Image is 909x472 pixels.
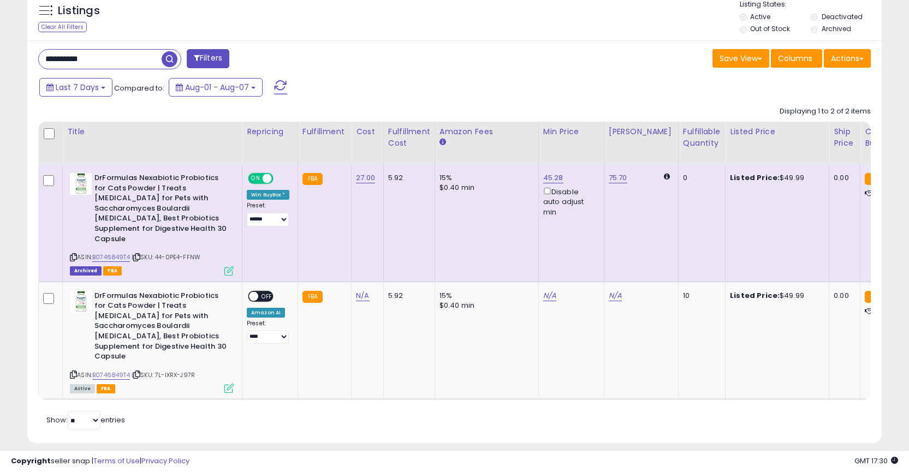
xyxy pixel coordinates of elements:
[543,126,599,138] div: Min Price
[834,126,855,149] div: Ship Price
[70,291,92,313] img: 41q4Xya23NL._SL40_.jpg
[865,173,885,185] small: FBA
[11,456,189,467] div: seller snap | |
[70,266,102,276] span: Listings that have been deleted from Seller Central
[388,291,426,301] div: 5.92
[730,290,780,301] b: Listed Price:
[92,253,130,262] a: B0746849T4
[247,202,289,226] div: Preset:
[94,173,227,247] b: DrFormulas Nexabiotic Probiotics for Cats Powder | Treats [MEDICAL_DATA] for Pets with Saccharomy...
[439,183,530,193] div: $0.40 min
[439,291,530,301] div: 15%
[439,173,530,183] div: 15%
[247,308,285,318] div: Amazon AI
[247,190,289,200] div: Win BuyBox *
[169,78,263,97] button: Aug-01 - Aug-07
[70,384,95,393] span: All listings currently available for purchase on Amazon
[780,106,871,117] div: Displaying 1 to 2 of 2 items
[70,173,92,195] img: 41q4Xya23NL._SL40_.jpg
[356,126,379,138] div: Cost
[834,291,852,301] div: 0.00
[388,126,430,149] div: Fulfillment Cost
[56,82,99,93] span: Last 7 Days
[543,290,556,301] a: N/A
[11,456,51,466] strong: Copyright
[439,301,530,310] div: $0.40 min
[854,456,898,466] span: 2025-08-15 17:30 GMT
[249,174,263,183] span: ON
[46,415,125,425] span: Show: entries
[712,49,769,68] button: Save View
[750,24,790,33] label: Out of Stock
[70,291,234,392] div: ASIN:
[258,291,276,301] span: OFF
[730,126,824,138] div: Listed Price
[302,173,323,185] small: FBA
[185,82,249,93] span: Aug-01 - Aug-07
[778,53,812,64] span: Columns
[609,126,674,138] div: [PERSON_NAME]
[543,172,563,183] a: 45.28
[302,126,347,138] div: Fulfillment
[132,253,200,261] span: | SKU: 44-0PE4-FFNW
[771,49,822,68] button: Columns
[103,266,122,276] span: FBA
[750,12,770,21] label: Active
[543,186,596,217] div: Disable auto adjust min
[97,384,115,393] span: FBA
[730,172,780,183] b: Listed Price:
[114,83,164,93] span: Compared to:
[141,456,189,466] a: Privacy Policy
[388,173,426,183] div: 5.92
[822,12,863,21] label: Deactivated
[356,172,375,183] a: 27.00
[247,320,289,344] div: Preset:
[439,138,446,147] small: Amazon Fees.
[94,291,227,365] b: DrFormulas Nexabiotic Probiotics for Cats Powder | Treats [MEDICAL_DATA] for Pets with Saccharomy...
[439,126,534,138] div: Amazon Fees
[865,291,885,303] small: FBA
[187,49,229,68] button: Filters
[92,371,130,380] a: B0746849T4
[67,126,237,138] div: Title
[683,173,717,183] div: 0
[38,22,87,32] div: Clear All Filters
[93,456,140,466] a: Terms of Use
[132,371,195,379] span: | SKU: 7L-IXRX-J97R
[683,126,721,149] div: Fulfillable Quantity
[730,173,821,183] div: $49.99
[834,173,852,183] div: 0.00
[39,78,112,97] button: Last 7 Days
[356,290,369,301] a: N/A
[683,291,717,301] div: 10
[609,290,622,301] a: N/A
[824,49,871,68] button: Actions
[272,174,289,183] span: OFF
[58,3,100,19] h5: Listings
[302,291,323,303] small: FBA
[70,173,234,274] div: ASIN:
[609,172,627,183] a: 75.70
[247,126,293,138] div: Repricing
[730,291,821,301] div: $49.99
[822,24,851,33] label: Archived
